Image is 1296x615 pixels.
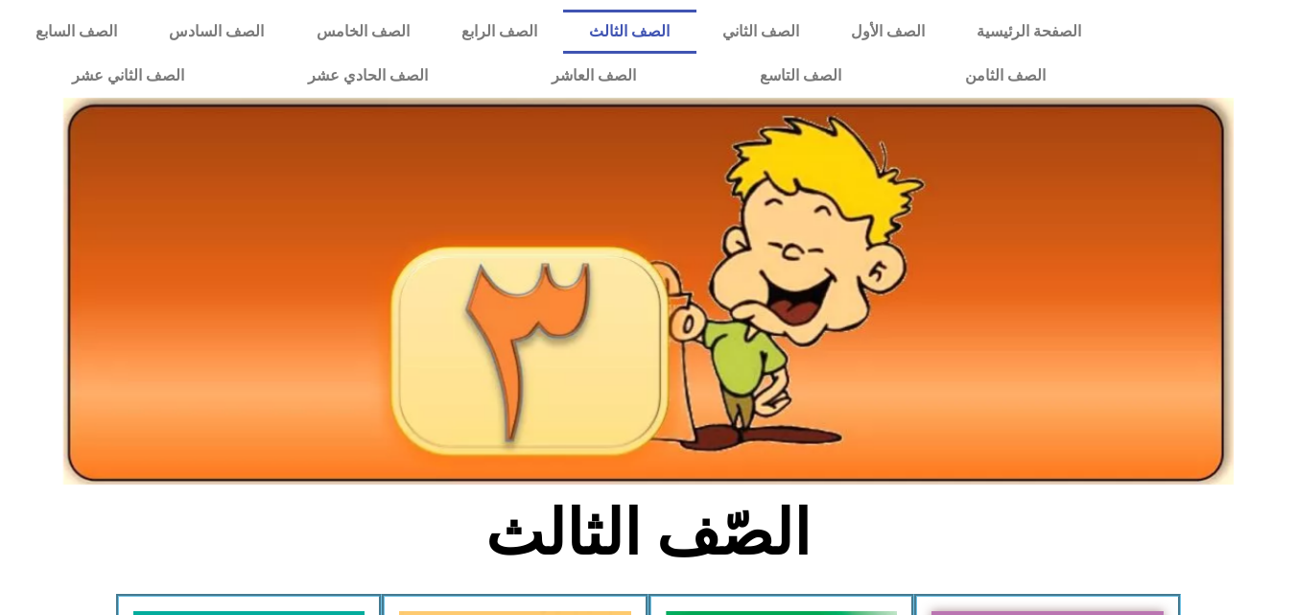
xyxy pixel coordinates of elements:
[563,10,695,54] a: الصف الثالث
[246,54,489,98] a: الصف الحادي عشر
[696,10,825,54] a: الصف الثاني
[697,54,903,98] a: الصف التاسع
[143,10,290,54] a: الصف السادس
[825,10,951,54] a: الصف الأول
[489,54,697,98] a: الصف العاشر
[10,54,246,98] a: الصف الثاني عشر
[10,10,143,54] a: الصف السابع
[291,10,436,54] a: الصف الخامس
[903,54,1107,98] a: الصف الثامن
[331,496,965,571] h2: الصّف الثالث
[951,10,1107,54] a: الصفحة الرئيسية
[436,10,563,54] a: الصف الرابع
